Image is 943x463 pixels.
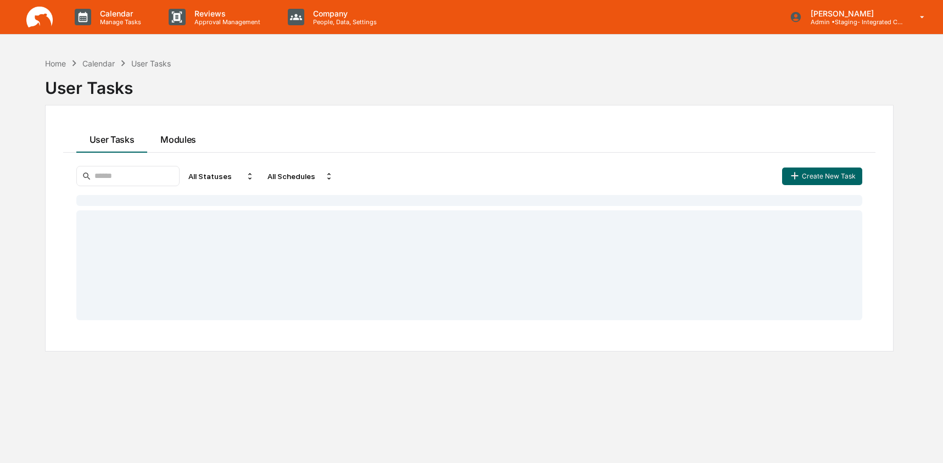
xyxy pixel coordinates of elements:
button: Modules [147,123,209,153]
div: User Tasks [45,69,894,98]
p: Company [304,9,382,18]
p: Manage Tasks [91,18,147,26]
div: All Schedules [263,168,338,185]
button: User Tasks [76,123,148,153]
a: Powered byPylon [77,38,133,47]
div: All Statuses [184,168,259,185]
button: Create New Task [782,168,862,185]
div: Home [45,59,66,68]
p: Calendar [91,9,147,18]
span: Pylon [109,38,133,47]
p: People, Data, Settings [304,18,382,26]
p: [PERSON_NAME] [802,9,904,18]
p: Admin • Staging- Integrated Compliance Advisors [802,18,904,26]
div: Calendar [82,59,115,68]
p: Reviews [186,9,266,18]
img: logo [26,7,53,28]
div: User Tasks [131,59,171,68]
p: Approval Management [186,18,266,26]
